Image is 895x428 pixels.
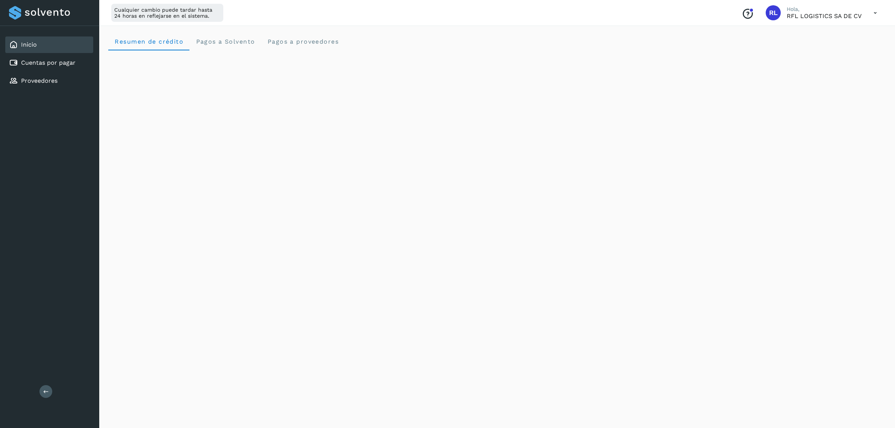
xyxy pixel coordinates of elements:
[787,6,862,12] p: Hola,
[114,38,183,45] span: Resumen de crédito
[5,73,93,89] div: Proveedores
[111,4,223,22] div: Cualquier cambio puede tardar hasta 24 horas en reflejarse en el sistema.
[267,38,339,45] span: Pagos a proveedores
[21,41,37,48] a: Inicio
[5,36,93,53] div: Inicio
[195,38,255,45] span: Pagos a Solvento
[5,55,93,71] div: Cuentas por pagar
[787,12,862,20] p: RFL LOGISTICS SA DE CV
[21,59,76,66] a: Cuentas por pagar
[21,77,58,84] a: Proveedores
